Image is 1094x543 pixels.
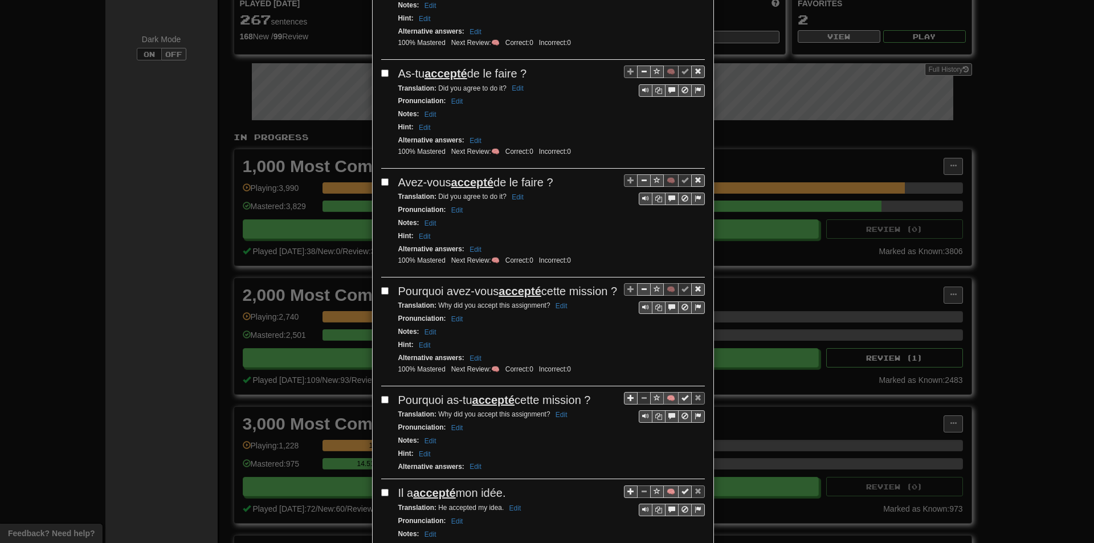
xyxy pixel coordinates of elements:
button: Edit [415,13,434,25]
button: Edit [448,313,467,325]
strong: Translation : [398,193,436,201]
strong: Alternative answers : [398,354,464,362]
u: accepté [499,285,541,297]
button: Edit [421,435,440,447]
strong: Pronunciation : [398,206,446,214]
u: accepté [413,487,456,499]
li: Incorrect: 0 [536,365,574,374]
strong: Notes : [398,1,419,9]
strong: Alternative answers : [398,27,464,35]
button: Edit [421,528,440,541]
button: Edit [552,409,571,421]
button: 🧠 [663,392,679,405]
small: Why did you accept this assignment? [398,410,571,418]
button: Edit [415,121,434,134]
span: Il a mon idée. [398,487,506,499]
strong: Notes : [398,328,419,336]
span: Pourquoi avez-vous cette mission ? [398,285,618,297]
strong: Pronunciation : [398,315,446,322]
strong: Translation : [398,504,436,512]
li: 100% Mastered [395,147,448,157]
u: accepté [472,394,515,406]
button: Edit [421,108,440,121]
strong: Translation : [398,84,436,92]
li: Next Review: 🧠 [448,256,503,266]
button: Edit [421,326,440,338]
li: Correct: 0 [503,365,536,374]
button: Edit [552,300,571,312]
strong: Pronunciation : [398,517,446,525]
button: Edit [415,448,434,460]
li: Incorrect: 0 [536,38,574,48]
li: Correct: 0 [503,256,536,266]
li: Next Review: 🧠 [448,147,503,157]
span: Avez-vous de le faire ? [398,176,553,189]
span: Pourquoi as-tu cette mission ? [398,394,591,406]
strong: Notes : [398,530,419,538]
li: Next Review: 🧠 [448,38,503,48]
button: Edit [448,422,467,434]
span: As-tu de le faire ? [398,67,527,80]
small: He accepted my idea. [398,504,525,512]
button: Edit [415,339,434,352]
li: Correct: 0 [503,38,536,48]
div: Sentence controls [624,392,705,423]
strong: Hint : [398,14,414,22]
div: Sentence controls [639,504,705,516]
button: Edit [506,502,525,515]
strong: Notes : [398,436,419,444]
li: Next Review: 🧠 [448,365,503,374]
div: Sentence controls [639,301,705,314]
li: Incorrect: 0 [536,147,574,157]
div: Sentence controls [624,66,705,97]
button: Edit [466,352,485,365]
button: Edit [466,460,485,473]
small: Why did you accept this assignment? [398,301,571,309]
small: Did you agree to do it? [398,84,527,92]
small: Did you agree to do it? [398,193,527,201]
strong: Translation : [398,410,436,418]
div: Sentence controls [624,174,705,206]
strong: Notes : [398,110,419,118]
button: Edit [415,230,434,243]
li: Correct: 0 [503,147,536,157]
strong: Pronunciation : [398,97,446,105]
button: Edit [466,26,485,38]
button: Edit [466,134,485,147]
button: 🧠 [663,283,679,296]
strong: Pronunciation : [398,423,446,431]
button: 🧠 [663,485,679,498]
li: 100% Mastered [395,256,448,266]
div: Sentence controls [639,84,705,97]
div: Sentence controls [639,410,705,423]
strong: Hint : [398,450,414,458]
li: 100% Mastered [395,38,448,48]
button: Edit [466,243,485,256]
strong: Alternative answers : [398,463,464,471]
button: Edit [508,191,527,203]
button: Edit [421,217,440,230]
li: Incorrect: 0 [536,256,574,266]
div: Sentence controls [624,283,705,315]
strong: Notes : [398,219,419,227]
button: Edit [448,204,467,217]
strong: Alternative answers : [398,136,464,144]
u: accepté [451,176,494,189]
button: Edit [448,515,467,528]
div: Sentence controls [639,193,705,205]
strong: Hint : [398,123,414,131]
strong: Hint : [398,341,414,349]
button: 🧠 [663,66,679,78]
button: 🧠 [663,174,679,187]
strong: Hint : [398,232,414,240]
strong: Alternative answers : [398,245,464,253]
u: accepté [424,67,467,80]
button: Edit [448,95,467,108]
strong: Translation : [398,301,436,309]
div: Sentence controls [624,485,705,516]
button: Edit [508,82,527,95]
li: 100% Mastered [395,365,448,374]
